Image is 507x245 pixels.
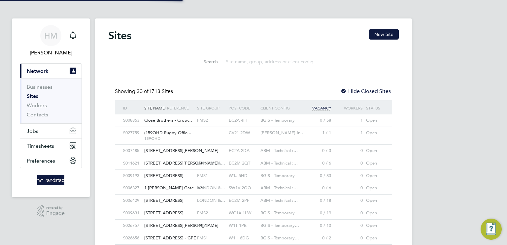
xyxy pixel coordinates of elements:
[20,49,82,57] span: Hannah Mitchell
[143,100,195,115] div: Site Name
[333,207,364,219] div: 0
[27,93,38,99] a: Sites
[144,148,219,153] span: [STREET_ADDRESS][PERSON_NAME]
[227,114,259,127] div: EC2A 4FT
[260,223,299,228] span: BGIS - Temporary…
[144,185,207,191] span: 1 [PERSON_NAME] Gate - Va…
[364,232,386,244] div: Open
[121,169,386,175] a: S009193[STREET_ADDRESS] FMS1W1J 5HDBGIS - Temporary0 / 830Open
[340,88,391,95] label: Hide Closed Sites
[197,173,208,178] span: FMS1
[197,185,225,191] span: LONDON &…
[364,182,386,194] div: Open
[364,195,386,207] div: Open
[333,114,364,127] div: 1
[301,195,333,207] div: 0 / 18
[364,207,386,219] div: Open
[144,235,196,241] span: [STREET_ADDRESS] - GPE
[364,170,386,182] div: Open
[137,88,149,95] span: 30 of
[121,157,386,163] a: S011621[STREET_ADDRESS][PERSON_NAME] LONDON &…EC2M 2QTABM - Technical :…0 / 60Open
[137,88,173,95] span: 1713 Sites
[197,160,225,166] span: LONDON &…
[197,117,208,123] span: FMS2
[12,18,90,197] nav: Main navigation
[197,198,225,203] span: LONDON &…
[227,100,259,115] div: Postcode
[165,105,189,110] span: / Reference
[364,220,386,232] div: Open
[121,127,386,132] a: S027759(159OHD-Rugby Offic… 159OHDCV21 2DW[PERSON_NAME] In…1 / 11Open
[144,130,191,136] span: (159OHD-Rugby Offic…
[333,182,364,194] div: 0
[260,210,295,216] span: BGIS - Temporary
[333,145,364,157] div: 0
[121,232,386,237] a: S026656[STREET_ADDRESS] - GPE FMS1W1H 6DGBGIS - Temporary…0 / 20Open
[197,235,208,241] span: FMS1
[27,143,54,149] span: Timesheets
[333,170,364,182] div: 0
[46,205,65,211] span: Powered by
[121,157,143,169] div: S011621
[301,127,333,139] div: 1 / 1
[301,157,333,169] div: 0 / 6
[44,31,57,40] span: HM
[27,68,49,74] span: Network
[144,173,184,178] span: [STREET_ADDRESS]
[188,59,218,65] label: Search
[144,198,184,203] span: [STREET_ADDRESS]
[121,207,143,219] div: S009631
[195,100,227,115] div: Site Group
[20,175,82,185] a: Go to home page
[333,195,364,207] div: 0
[144,210,184,216] span: [STREET_ADDRESS]
[121,100,143,115] div: ID
[121,194,386,200] a: S006429[STREET_ADDRESS] LONDON &…EC2M 2PFABM - Technical :…0 / 180Open
[260,130,305,136] span: [PERSON_NAME] In…
[227,207,259,219] div: WC1A 1LW
[364,157,386,169] div: Open
[121,114,386,120] a: S008863Close Brothers - Crow… FMS2EC2A 4FTBGIS - Temporary0 / 581Open
[46,211,65,216] span: Engage
[20,124,82,138] button: Jobs
[260,173,295,178] span: BGIS - Temporary
[108,29,131,42] h2: Sites
[144,223,219,228] span: [STREET_ADDRESS][PERSON_NAME]
[481,219,502,240] button: Engage Resource Center
[227,145,259,157] div: EC2A 2DA
[121,144,386,150] a: S007485[STREET_ADDRESS][PERSON_NAME] EC2A 2DAABM - Technical :…0 / 30Open
[227,182,259,194] div: SW1V 2QQ
[121,127,143,139] div: S027759
[121,220,143,232] div: S026757
[333,220,364,232] div: 0
[227,195,259,207] div: EC2M 2PF
[37,175,65,185] img: randstad-logo-retina.png
[27,158,55,164] span: Preferences
[121,219,386,225] a: S026757[STREET_ADDRESS][PERSON_NAME] FMS1W1T 1PBBGIS - Temporary…0 / 100Open
[227,220,259,232] div: W1T 1PB
[301,170,333,182] div: 0 / 83
[227,232,259,244] div: W1H 6DG
[27,84,52,90] a: Businesses
[20,138,82,153] button: Timesheets
[121,170,143,182] div: S009193
[301,145,333,157] div: 0 / 3
[333,127,364,139] div: 1
[227,170,259,182] div: W1J 5HD
[20,153,82,168] button: Preferences
[121,182,386,187] a: S0063271 [PERSON_NAME] Gate - Va… LONDON &…SW1V 2QQABM - Technical :…0 / 60Open
[27,111,48,118] a: Contacts
[197,210,208,216] span: FMS2
[333,100,364,115] div: Workers
[260,235,299,241] span: BGIS - Temporary…
[144,160,219,166] span: [STREET_ADDRESS][PERSON_NAME]
[121,182,143,194] div: S006327
[121,145,143,157] div: S007485
[260,117,295,123] span: BGIS - Temporary
[260,185,298,191] span: ABM - Technical :…
[20,64,82,78] button: Network
[333,232,364,244] div: 0
[115,88,174,95] div: Showing
[259,100,301,115] div: Client Config
[364,127,386,139] div: Open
